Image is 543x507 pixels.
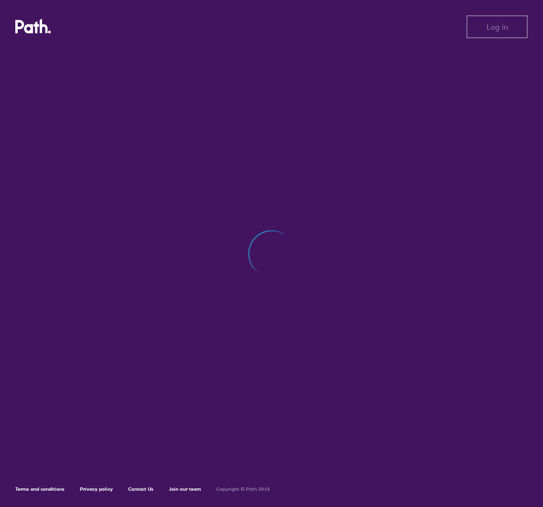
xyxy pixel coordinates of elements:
[169,486,201,492] a: Join our team
[15,486,65,492] a: Terms and conditions
[128,486,154,492] a: Contact Us
[466,15,528,38] button: Log in
[80,486,113,492] a: Privacy policy
[487,23,508,31] span: Log in
[216,486,270,492] h6: Copyright © Path 2018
